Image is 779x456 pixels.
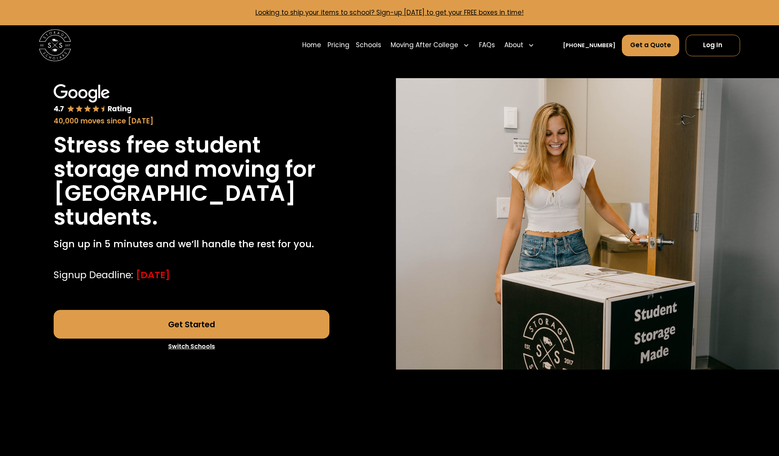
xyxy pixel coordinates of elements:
h1: Stress free student storage and moving for [54,133,329,181]
a: Looking to ship your items to school? Sign-up [DATE] to get your FREE boxes in time! [255,8,524,17]
a: Get a Quote [622,35,679,56]
h1: [GEOGRAPHIC_DATA] [54,181,296,205]
h1: students. [54,205,158,229]
a: Log In [686,35,740,56]
div: [DATE] [136,268,170,282]
div: Moving After College [391,40,458,50]
div: About [504,40,523,50]
img: Storage Scholars will have everything waiting for you in your room when you arrive to campus. [396,78,779,370]
a: Pricing [328,34,349,57]
img: Google 4.7 star rating [54,84,132,114]
img: Storage Scholars main logo [39,29,71,61]
a: [PHONE_NUMBER] [563,41,615,49]
div: 40,000 moves since [DATE] [54,116,329,126]
a: Get Started [54,310,329,339]
a: Schools [356,34,381,57]
a: Switch Schools [54,339,329,354]
p: Sign up in 5 minutes and we’ll handle the rest for you. [54,237,314,251]
div: Signup Deadline: [54,268,133,282]
a: Home [302,34,321,57]
a: FAQs [479,34,495,57]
